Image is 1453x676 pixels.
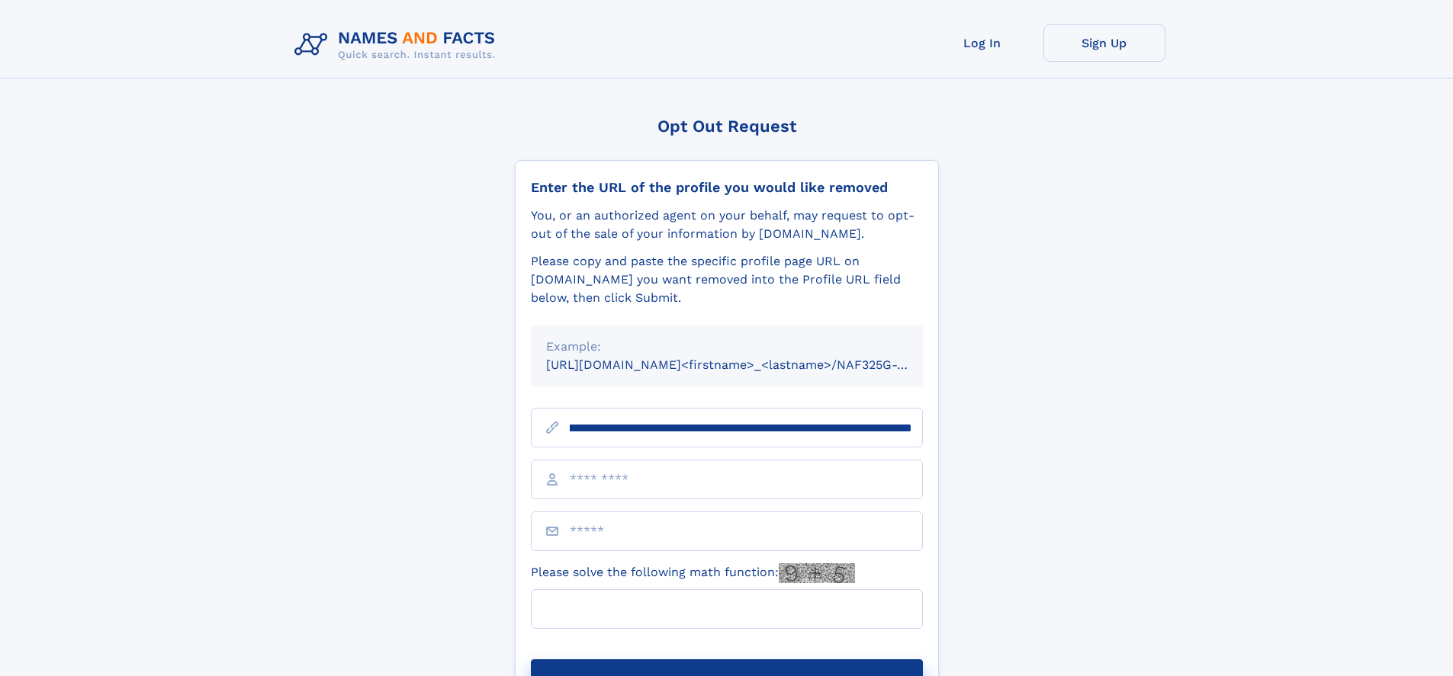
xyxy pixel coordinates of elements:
[531,252,923,307] div: Please copy and paste the specific profile page URL on [DOMAIN_NAME] you want removed into the Pr...
[546,338,908,356] div: Example:
[288,24,508,66] img: Logo Names and Facts
[1043,24,1165,62] a: Sign Up
[921,24,1043,62] a: Log In
[531,563,855,583] label: Please solve the following math function:
[531,179,923,196] div: Enter the URL of the profile you would like removed
[546,357,952,372] small: [URL][DOMAIN_NAME]<firstname>_<lastname>/NAF325G-xxxxxxxx
[515,117,939,136] div: Opt Out Request
[531,207,923,243] div: You, or an authorized agent on your behalf, may request to opt-out of the sale of your informatio...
